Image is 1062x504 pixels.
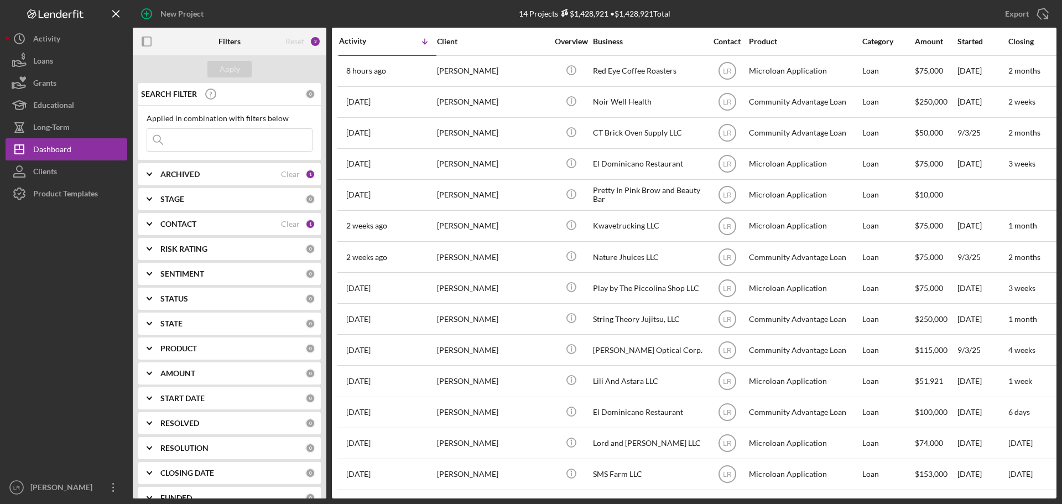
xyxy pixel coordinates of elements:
div: Community Advantage Loan [749,398,860,427]
div: [DATE] [957,87,1007,117]
span: $10,000 [915,190,943,199]
time: 2025-08-24 19:24 [346,315,371,324]
div: 9/3/25 [957,118,1007,148]
div: Microloan Application [749,429,860,458]
div: [DATE] [957,460,1007,489]
div: [DATE] [957,211,1007,241]
div: Microloan Application [749,180,860,210]
div: 9/3/25 [957,335,1007,365]
text: LR [723,440,732,448]
div: Product Templates [33,183,98,207]
div: Microloan Application [749,366,860,396]
time: 2 months [1008,128,1040,137]
div: 0 [305,393,315,403]
div: Loan [862,211,914,241]
div: $1,428,921 [558,9,608,18]
span: $75,000 [915,66,943,75]
div: Noir Well Health [593,87,704,117]
div: Lili And Astara LLC [593,366,704,396]
div: [PERSON_NAME] Optical Corp. [593,335,704,365]
text: LR [723,98,732,106]
text: LR [723,129,732,137]
text: LR [723,346,732,354]
div: [PERSON_NAME] [28,476,100,501]
div: Play by The Piccolina Shop LLC [593,273,704,303]
div: Overview [550,37,592,46]
div: CT Brick Oven Supply LLC [593,118,704,148]
button: Apply [207,61,252,77]
button: Activity [6,28,127,50]
b: SEARCH FILTER [141,90,197,98]
div: [PERSON_NAME] [437,429,548,458]
time: 2025-05-01 20:53 [346,439,371,448]
time: 2 months [1008,66,1040,75]
time: [DATE] [1008,438,1033,448]
b: RISK RATING [160,245,207,253]
text: LR [723,409,732,417]
b: RESOLUTION [160,444,209,453]
b: RESOLVED [160,419,199,428]
div: El Dominicano Restaurant [593,149,704,179]
div: New Project [160,3,204,25]
div: 1 [305,219,315,229]
div: Pretty In Pink Brow and Beauty Bar [593,180,704,210]
text: LR [723,222,732,230]
div: Category [862,37,914,46]
div: [PERSON_NAME] [437,273,548,303]
time: 2025-09-10 17:22 [346,190,371,199]
div: Grants [33,72,56,97]
time: 2025-08-26 21:07 [346,284,371,293]
iframe: Intercom live chat [1024,455,1051,482]
div: Loan [862,429,914,458]
b: CONTACT [160,220,196,228]
div: Kwavetrucking LLC [593,211,704,241]
b: SENTIMENT [160,269,204,278]
time: 1 month [1008,314,1037,324]
a: Educational [6,94,127,116]
time: 2025-04-01 16:49 [346,470,371,479]
b: ARCHIVED [160,170,200,179]
div: 14 Projects • $1,428,921 Total [519,9,670,18]
div: Loan [862,335,914,365]
div: Lord and [PERSON_NAME] LLC [593,429,704,458]
span: $115,000 [915,345,948,355]
b: START DATE [160,394,205,403]
text: LR [13,485,20,491]
time: 2025-09-03 08:59 [346,253,387,262]
div: [DATE] [957,56,1007,86]
div: Clear [281,170,300,179]
div: Long-Term [33,116,70,141]
div: Educational [33,94,74,119]
button: Clients [6,160,127,183]
button: LR[PERSON_NAME] [6,476,127,498]
div: Microloan Application [749,211,860,241]
text: LR [723,191,732,199]
div: Activity [339,37,388,45]
div: [DATE] [957,149,1007,179]
div: Activity [33,28,60,53]
time: 2025-09-18 22:10 [346,128,371,137]
div: Loan [862,304,914,334]
div: Community Advantage Loan [749,304,860,334]
button: Loans [6,50,127,72]
button: Grants [6,72,127,94]
div: Loans [33,50,53,75]
div: Microloan Application [749,56,860,86]
div: Clients [33,160,57,185]
text: LR [723,378,732,386]
time: 2025-08-22 15:15 [346,346,371,355]
time: 2025-09-03 17:57 [346,221,387,230]
button: Dashboard [6,138,127,160]
div: [PERSON_NAME] [437,180,548,210]
text: LR [723,253,732,261]
div: Microloan Application [749,273,860,303]
time: 2025-09-19 17:10 [346,97,371,106]
div: [PERSON_NAME] [437,118,548,148]
div: 0 [305,368,315,378]
time: 3 weeks [1008,283,1035,293]
time: 2025-07-11 02:36 [346,408,371,417]
div: [PERSON_NAME] [437,366,548,396]
div: Clear [281,220,300,228]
